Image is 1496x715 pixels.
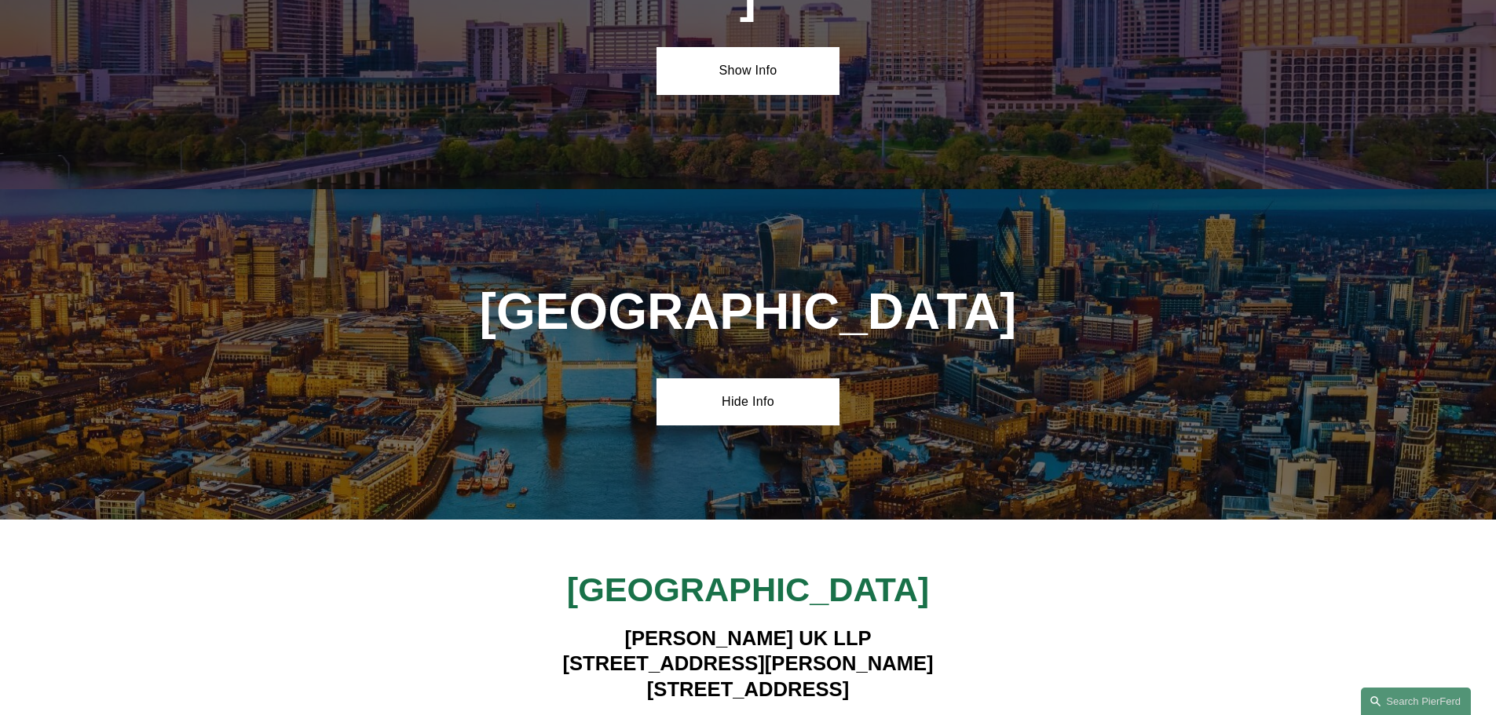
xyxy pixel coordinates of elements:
[657,47,839,94] a: Show Info
[519,626,977,702] h4: [PERSON_NAME] UK LLP [STREET_ADDRESS][PERSON_NAME] [STREET_ADDRESS]
[1361,688,1471,715] a: Search this site
[567,571,929,608] span: [GEOGRAPHIC_DATA]
[657,378,839,425] a: Hide Info
[474,283,1023,341] h1: [GEOGRAPHIC_DATA]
